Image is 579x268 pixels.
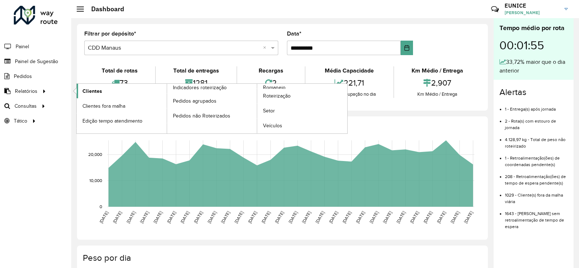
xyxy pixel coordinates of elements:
[505,100,568,112] li: 1 - Entrega(s) após jornada
[100,204,102,209] text: 0
[207,210,217,224] text: [DATE]
[328,210,339,224] text: [DATE]
[239,75,303,91] div: 2
[301,210,312,224] text: [DATE]
[436,210,446,224] text: [DATE]
[77,99,167,113] a: Clientes fora malha
[260,210,271,224] text: [DATE]
[263,92,291,100] span: Roteirização
[369,210,379,224] text: [DATE]
[139,210,150,224] text: [DATE]
[173,112,230,120] span: Pedidos não Roteirizados
[505,205,568,230] li: 1643 - [PERSON_NAME] sem retroalimentação de tempo de espera
[288,210,298,224] text: [DATE]
[499,58,568,75] div: 33,72% maior que o dia anterior
[167,94,257,108] a: Pedidos agrupados
[422,210,433,224] text: [DATE]
[82,87,102,95] span: Clientes
[499,33,568,58] div: 00:01:55
[179,210,190,224] text: [DATE]
[83,253,481,263] h4: Peso por dia
[16,43,29,50] span: Painel
[158,66,235,75] div: Total de entregas
[220,210,231,224] text: [DATE]
[505,149,568,168] li: 1 - Retroalimentação(ões) de coordenadas pendente(s)
[341,210,352,224] text: [DATE]
[82,102,125,110] span: Clientes fora malha
[173,84,227,91] span: Indicadores roteirização
[15,102,37,110] span: Consultas
[315,210,325,224] text: [DATE]
[396,66,479,75] div: Km Médio / Entrega
[487,1,503,17] a: Contato Rápido
[463,210,474,224] text: [DATE]
[505,186,568,205] li: 1029 - Cliente(s) fora da malha viária
[505,9,559,16] span: [PERSON_NAME]
[505,112,568,131] li: 2 - Rota(s) com estouro de jornada
[166,210,177,224] text: [DATE]
[112,210,122,224] text: [DATE]
[505,131,568,149] li: 4.128,97 kg - Total de peso não roteirizado
[263,107,275,115] span: Setor
[396,75,479,91] div: 2,907
[88,152,102,157] text: 20,000
[307,75,392,91] div: 221,71
[382,210,393,224] text: [DATE]
[355,210,365,224] text: [DATE]
[499,23,568,33] div: Tempo médio por rota
[15,87,37,95] span: Relatórios
[396,91,479,98] div: Km Médio / Entrega
[86,75,153,91] div: 73
[158,75,235,91] div: 1281
[499,87,568,98] h4: Alertas
[307,66,392,75] div: Média Capacidade
[505,2,559,9] h3: EUNICE
[263,44,269,52] span: Clear all
[234,210,244,224] text: [DATE]
[15,58,58,65] span: Painel de Sugestão
[89,178,102,183] text: 10,000
[82,117,142,125] span: Edição tempo atendimento
[257,104,347,118] a: Setor
[239,66,303,75] div: Recargas
[401,41,413,55] button: Choose Date
[450,210,460,224] text: [DATE]
[77,114,167,128] a: Edição tempo atendimento
[257,89,347,103] a: Roteirização
[84,5,124,13] h2: Dashboard
[396,210,406,224] text: [DATE]
[193,210,203,224] text: [DATE]
[257,119,347,133] a: Veículos
[307,91,392,98] div: Média de ocupação no dia
[77,84,167,98] a: Clientes
[505,168,568,186] li: 208 - Retroalimentação(ões) de tempo de espera pendente(s)
[98,210,109,224] text: [DATE]
[14,117,27,125] span: Tático
[263,122,282,129] span: Veículos
[274,210,284,224] text: [DATE]
[167,84,348,133] a: Romaneio
[287,29,301,38] label: Data
[263,84,286,91] span: Romaneio
[409,210,420,224] text: [DATE]
[167,108,257,123] a: Pedidos não Roteirizados
[247,210,258,224] text: [DATE]
[86,66,153,75] div: Total de rotas
[126,210,136,224] text: [DATE]
[14,73,32,80] span: Pedidos
[153,210,163,224] text: [DATE]
[84,29,136,38] label: Filtrar por depósito
[173,97,216,105] span: Pedidos agrupados
[77,84,257,133] a: Indicadores roteirização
